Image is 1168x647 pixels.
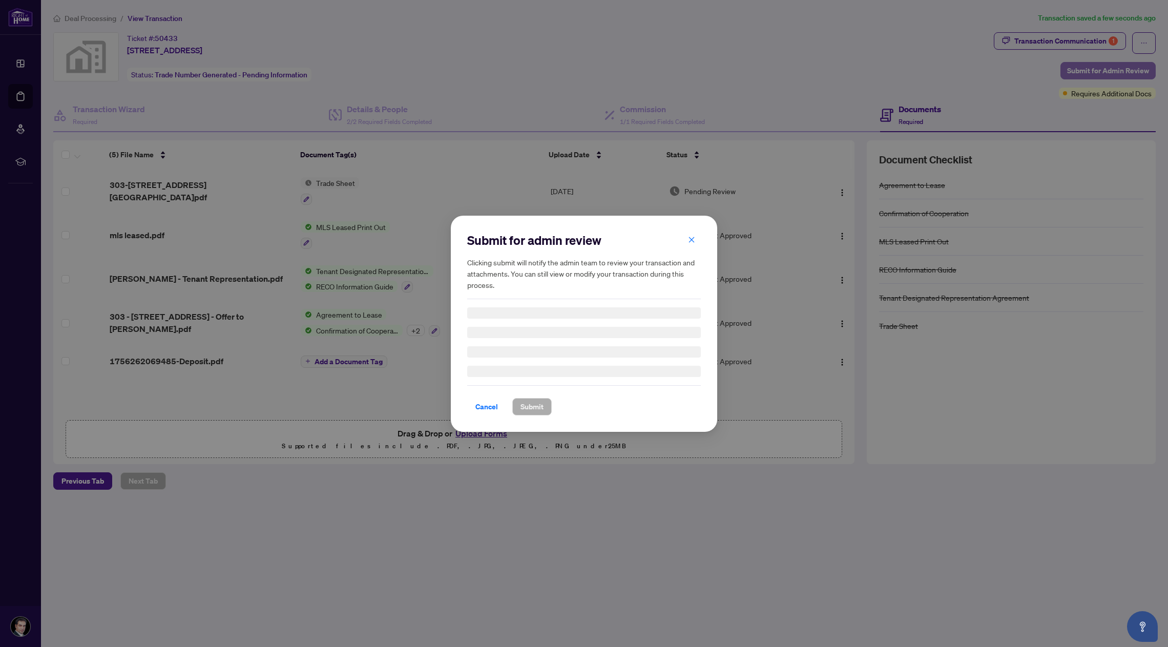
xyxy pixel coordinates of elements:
button: Cancel [467,398,506,415]
span: close [688,236,695,243]
h2: Submit for admin review [467,232,701,248]
button: Open asap [1127,611,1158,642]
h5: Clicking submit will notify the admin team to review your transaction and attachments. You can st... [467,257,701,290]
button: Submit [512,398,552,415]
span: Cancel [475,399,498,415]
